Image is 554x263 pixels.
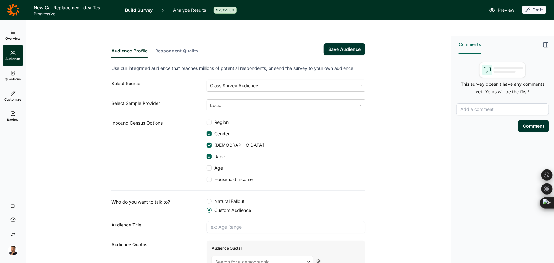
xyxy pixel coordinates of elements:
[212,142,264,148] span: [DEMOGRAPHIC_DATA]
[111,64,365,72] p: Use our integrated audience that reaches millions of potential respondents, or send the survey to...
[212,131,230,137] span: Gender
[34,11,117,17] span: Progressive
[212,198,244,205] span: Natural Fallout
[456,80,549,96] p: This survey doesn't have any comments yet. Yours will be the first!
[111,119,207,183] div: Inbound Census Options
[111,221,207,233] div: Audience Title
[522,6,546,14] div: Draft
[111,80,207,92] div: Select Source
[155,48,198,58] button: Respondent Quality
[3,66,23,86] a: Questions
[324,43,365,55] button: Save Audience
[6,57,20,61] span: Audience
[5,77,21,81] span: Questions
[207,221,365,233] input: ex: Age Range
[489,6,514,14] a: Preview
[212,119,229,125] span: Region
[459,36,481,54] button: Comments
[212,176,253,183] span: Household Income
[214,7,237,14] div: $2,352.00
[111,99,207,111] div: Select Sample Provider
[518,120,549,132] button: Comment
[3,45,23,66] a: Audience
[34,4,117,11] h1: New Car Replacement Idea Test
[8,245,18,255] img: amg06m4ozjtcyqqhuw5b.png
[5,36,20,41] span: Overview
[212,153,225,160] span: Race
[212,246,360,251] div: Audience Quota 1
[459,41,481,48] span: Comments
[498,6,514,14] span: Preview
[7,118,19,122] span: Review
[111,198,207,213] div: Who do you want to talk to?
[111,48,148,54] span: Audience Profile
[212,165,223,171] span: Age
[212,207,251,213] span: Custom Audience
[3,106,23,127] a: Review
[3,86,23,106] a: Customize
[3,25,23,45] a: Overview
[4,97,21,102] span: Customize
[522,6,546,15] button: Draft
